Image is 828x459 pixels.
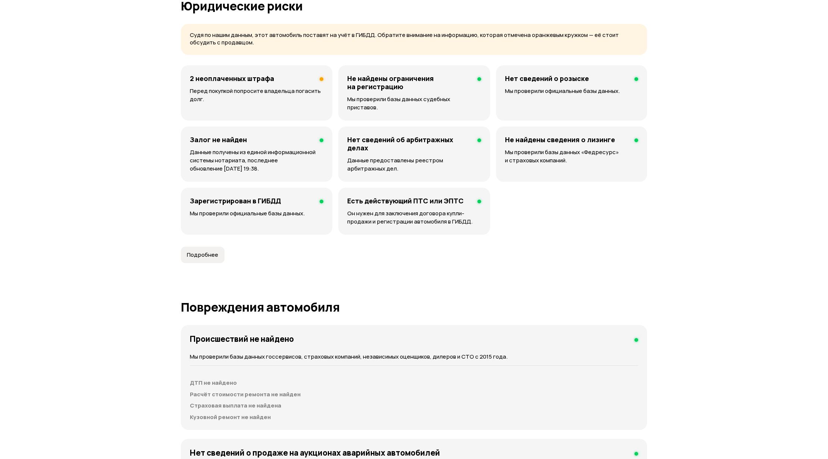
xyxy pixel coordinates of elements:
p: Мы проверили официальные базы данных. [505,87,638,95]
p: Мы проверили базы данных судебных приставов. [347,95,481,112]
p: Он нужен для заключения договора купли-продажи и регистрации автомобиля в ГИБДД. [347,209,481,226]
h4: Зарегистрирован в ГИБДД [190,197,281,205]
strong: Страховая выплата не найдена [190,402,281,409]
p: Судя по нашим данным, этот автомобиль поставят на учёт в ГИБДД. Обратите внимание на информацию, ... [190,31,638,47]
h1: Повреждения автомобиля [181,300,647,314]
p: Данные предоставлены реестром арбитражных дел. [347,156,481,173]
button: Подробнее [181,247,225,263]
strong: Расчёт стоимости ремонта не найден [190,390,301,398]
p: Перед покупкой попросите владельца погасить долг. [190,87,323,103]
strong: ДТП не найдено [190,379,237,387]
h4: Происшествий не найдено [190,334,294,344]
span: Подробнее [187,251,218,259]
p: Данные получены из единой информационной системы нотариата, последнее обновление [DATE] 19:38. [190,148,323,173]
h4: Нет сведений о продаже на аукционах аварийных автомобилей [190,448,440,458]
h4: Есть действующий ПТС или ЭПТС [347,197,464,205]
h4: Нет сведений о розыске [505,74,589,82]
h4: Нет сведений об арбитражных делах [347,135,471,152]
p: Мы проверили официальные базы данных. [190,209,323,218]
strong: Кузовной ремонт не найден [190,413,271,421]
p: Мы проверили базы данных госсервисов, страховых компаний, независимых оценщиков, дилеров и СТО с ... [190,353,638,361]
h4: 2 неоплаченных штрафа [190,74,274,82]
h4: Не найдены сведения о лизинге [505,135,615,144]
h4: Не найдены ограничения на регистрацию [347,74,471,91]
p: Мы проверили базы данных «Федресурс» и страховых компаний. [505,148,638,165]
h4: Залог не найден [190,135,247,144]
